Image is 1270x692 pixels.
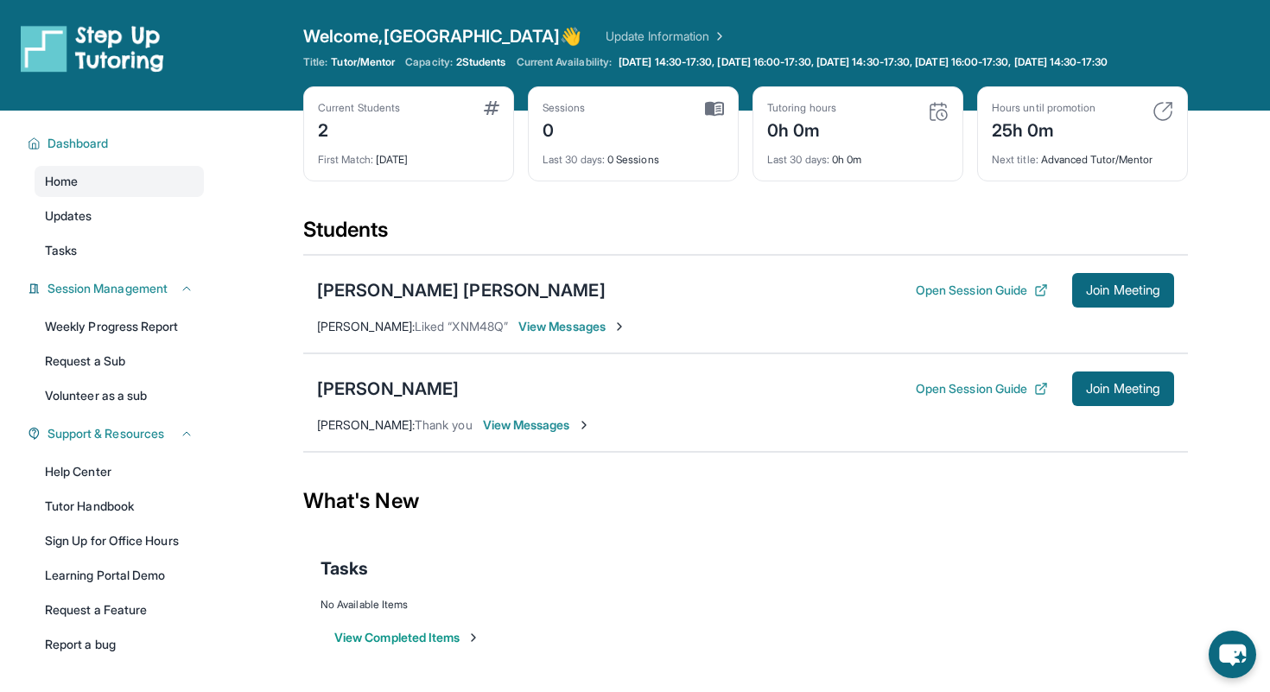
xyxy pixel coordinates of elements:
div: 0h 0m [767,115,836,143]
span: Capacity: [405,55,453,69]
button: Session Management [41,280,194,297]
span: Tasks [45,242,77,259]
a: Tasks [35,235,204,266]
img: Chevron-Right [613,320,626,333]
img: Chevron Right [709,28,727,45]
div: [DATE] [318,143,499,167]
span: Tutor/Mentor [331,55,395,69]
span: Join Meeting [1086,285,1160,295]
div: Students [303,216,1188,254]
a: Updates [35,200,204,232]
img: Chevron-Right [577,418,591,432]
img: card [1153,101,1173,122]
div: Sessions [543,101,586,115]
button: Join Meeting [1072,273,1174,308]
div: [PERSON_NAME] [317,377,459,401]
span: View Messages [518,318,626,335]
div: [PERSON_NAME] [PERSON_NAME] [317,278,606,302]
a: Help Center [35,456,204,487]
img: card [705,101,724,117]
div: Tutoring hours [767,101,836,115]
a: Tutor Handbook [35,491,204,522]
span: First Match : [318,153,373,166]
a: Home [35,166,204,197]
span: Welcome, [GEOGRAPHIC_DATA] 👋 [303,24,581,48]
a: Sign Up for Office Hours [35,525,204,556]
div: No Available Items [321,598,1171,612]
span: Title: [303,55,327,69]
button: Dashboard [41,135,194,152]
a: Volunteer as a sub [35,380,204,411]
div: 2 [318,115,400,143]
button: Join Meeting [1072,371,1174,406]
span: [PERSON_NAME] : [317,417,415,432]
img: logo [21,24,164,73]
div: Advanced Tutor/Mentor [992,143,1173,167]
div: What's New [303,463,1188,539]
div: 0 Sessions [543,143,724,167]
span: Support & Resources [48,425,164,442]
span: 2 Students [456,55,506,69]
span: Next title : [992,153,1038,166]
span: Tasks [321,556,368,581]
a: Weekly Progress Report [35,311,204,342]
a: Learning Portal Demo [35,560,204,591]
img: card [928,101,949,122]
span: Dashboard [48,135,109,152]
span: Last 30 days : [543,153,605,166]
span: Updates [45,207,92,225]
span: Join Meeting [1086,384,1160,394]
div: 0 [543,115,586,143]
span: View Messages [483,416,591,434]
a: Update Information [606,28,727,45]
img: card [484,101,499,115]
span: Session Management [48,280,168,297]
button: Open Session Guide [916,380,1048,397]
span: Thank you [415,417,473,432]
span: Liked “XNM48Q” [415,319,508,333]
a: Request a Feature [35,594,204,625]
span: [PERSON_NAME] : [317,319,415,333]
button: Support & Resources [41,425,194,442]
span: [DATE] 14:30-17:30, [DATE] 16:00-17:30, [DATE] 14:30-17:30, [DATE] 16:00-17:30, [DATE] 14:30-17:30 [619,55,1108,69]
a: Report a bug [35,629,204,660]
span: Current Availability: [517,55,612,69]
a: Request a Sub [35,346,204,377]
div: Hours until promotion [992,101,1095,115]
span: Last 30 days : [767,153,829,166]
div: Current Students [318,101,400,115]
div: 25h 0m [992,115,1095,143]
a: [DATE] 14:30-17:30, [DATE] 16:00-17:30, [DATE] 14:30-17:30, [DATE] 16:00-17:30, [DATE] 14:30-17:30 [615,55,1111,69]
button: Open Session Guide [916,282,1048,299]
button: View Completed Items [334,629,480,646]
div: 0h 0m [767,143,949,167]
button: chat-button [1209,631,1256,678]
span: Home [45,173,78,190]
